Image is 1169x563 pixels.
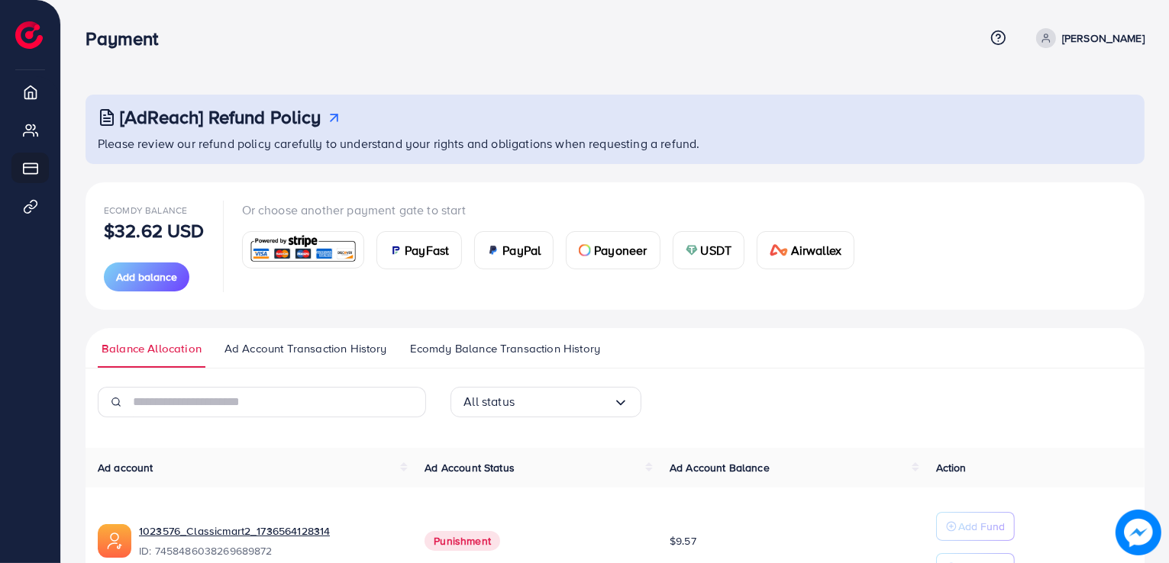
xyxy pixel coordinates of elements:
p: Or choose another payment gate to start [242,201,867,219]
span: Add balance [116,269,177,285]
button: Add balance [104,262,189,291]
div: Search for option [450,387,641,417]
h3: Payment [86,27,170,50]
a: card [242,231,365,269]
span: USDT [701,241,732,259]
img: card [247,233,360,266]
span: Ad Account Status [425,460,515,475]
a: 1023576_Classicmart2_1736564128314 [139,523,330,539]
p: [PERSON_NAME] [1062,29,1145,47]
span: $9.57 [670,533,696,549]
p: Please review our refund policy carefully to understand your rights and obligations when requesti... [98,134,1135,153]
span: PayPal [502,241,541,259]
img: ic-ads-acc.e4c84228.svg [98,524,131,558]
a: cardPayPal [474,231,554,269]
span: PayFast [405,241,449,259]
span: Ad account [98,460,153,475]
span: ID: 7458486038269689872 [139,543,400,558]
a: cardUSDT [673,231,745,269]
a: cardAirwallex [757,231,854,269]
span: Ecomdy Balance Transaction History [410,340,600,357]
span: Airwallex [791,241,841,259]
a: cardPayFast [376,231,462,269]
span: Ad Account Transaction History [224,340,387,357]
h3: [AdReach] Refund Policy [120,106,321,128]
button: Add Fund [936,512,1015,541]
input: Search for option [515,390,613,413]
img: image [1116,510,1161,555]
img: card [487,244,499,256]
span: Ecomdy Balance [104,204,187,217]
p: $32.62 USD [104,221,205,240]
img: card [579,244,591,256]
span: All status [463,390,515,413]
img: logo [15,21,43,49]
span: Ad Account Balance [670,460,770,475]
img: card [686,244,698,256]
img: card [770,244,788,256]
span: Payoneer [594,241,647,259]
span: Action [936,460,967,475]
img: card [389,244,402,256]
p: Add Fund [958,517,1005,536]
div: <span class='underline'>1023576_Classicmart2_1736564128314</span></br>7458486038269689872 [139,523,400,558]
span: Punishment [425,531,500,551]
a: [PERSON_NAME] [1030,28,1145,48]
a: cardPayoneer [566,231,660,269]
span: Balance Allocation [102,340,202,357]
